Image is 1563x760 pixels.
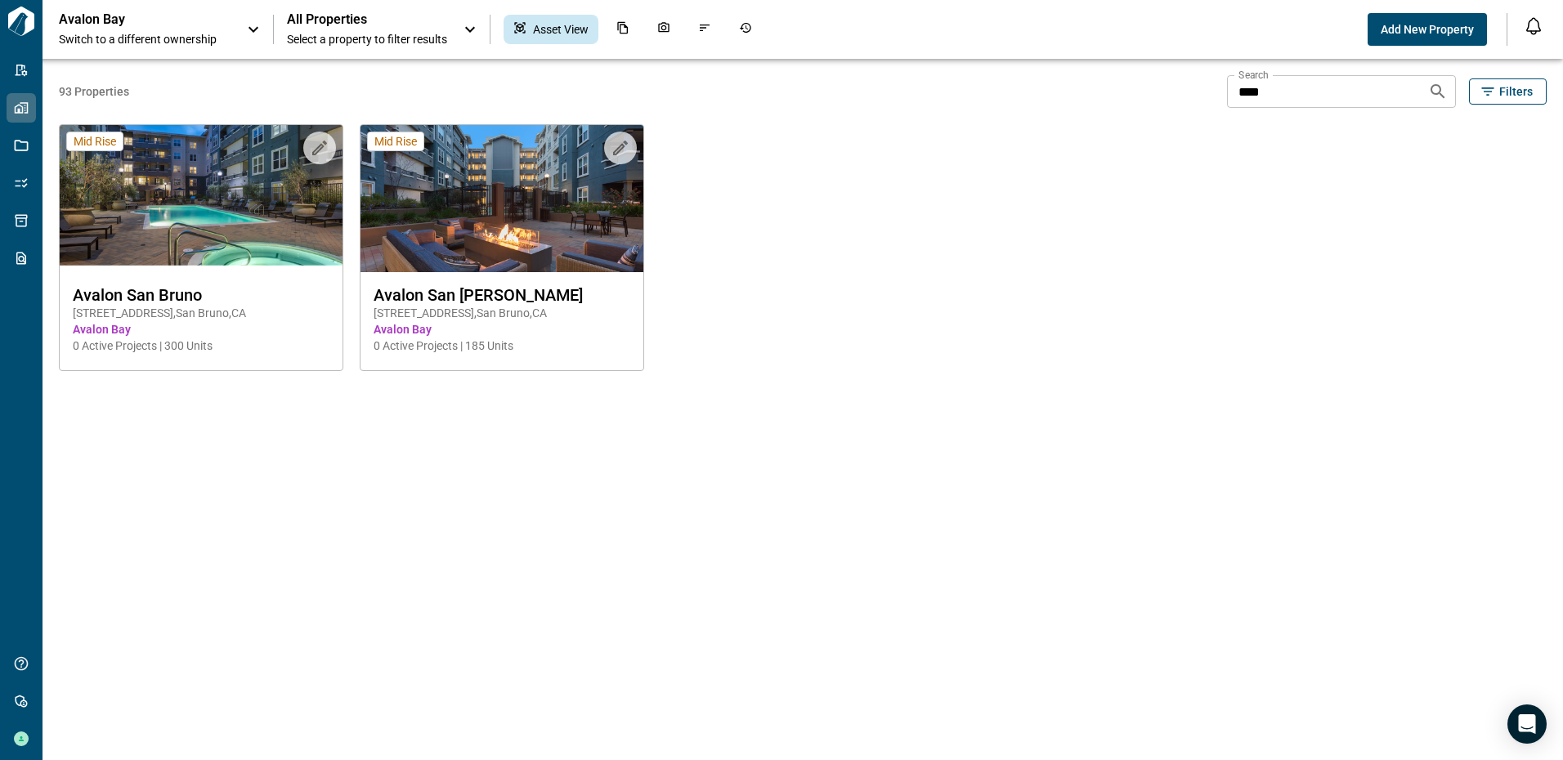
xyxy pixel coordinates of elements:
[1507,704,1547,744] div: Open Intercom Messenger
[73,285,329,305] span: Avalon San Bruno
[607,15,639,44] div: Documents
[59,31,231,47] span: Switch to a different ownership
[73,338,329,354] span: 0 Active Projects | 300 Units
[374,305,630,321] span: [STREET_ADDRESS] , San Bruno , CA
[59,83,1220,100] span: 93 Properties
[1238,68,1269,82] label: Search
[1422,75,1454,108] button: Search properties
[374,321,630,338] span: Avalon Bay
[374,338,630,354] span: 0 Active Projects | 185 Units
[688,15,721,44] div: Issues & Info
[533,21,589,38] span: Asset View
[73,305,329,321] span: [STREET_ADDRESS] , San Bruno , CA
[361,125,643,272] img: property-asset
[729,15,762,44] div: Job History
[60,125,343,272] img: property-asset
[374,285,630,305] span: Avalon San [PERSON_NAME]
[287,11,447,28] span: All Properties
[374,134,417,149] span: Mid Rise
[647,15,680,44] div: Photos
[504,15,598,44] div: Asset View
[287,31,447,47] span: Select a property to filter results
[1381,21,1474,38] span: Add New Property
[59,11,206,28] p: Avalon Bay
[1499,83,1533,100] span: Filters
[1469,78,1547,105] button: Filters
[74,134,116,149] span: Mid Rise
[73,321,329,338] span: Avalon Bay
[1520,13,1547,39] button: Open notification feed
[1368,13,1487,46] button: Add New Property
